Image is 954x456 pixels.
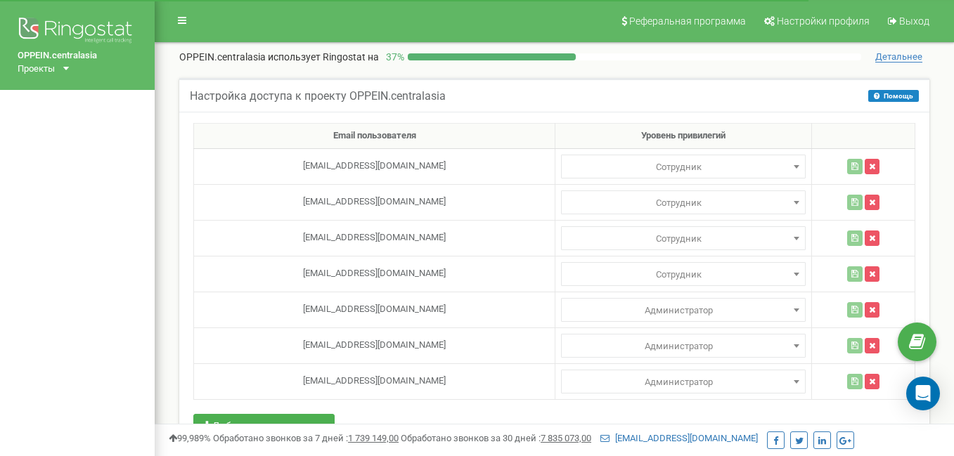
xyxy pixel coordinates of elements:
span: Детальнее [875,51,922,63]
span: Сотрудник [566,229,801,249]
span: Сотрудник [566,193,801,213]
span: использует Ringostat на [268,51,379,63]
th: Уровень привилегий [555,124,812,149]
span: Настройки профиля [777,15,870,27]
span: Обработано звонков за 7 дней : [213,433,399,443]
span: Реферальная программа [629,15,746,27]
u: 1 739 149,00 [348,433,399,443]
td: [EMAIL_ADDRESS][DOMAIN_NAME] [194,327,555,363]
span: Администратор [566,372,801,392]
a: OPPEIN.centralasia [18,49,137,63]
button: Помощь [868,90,919,102]
span: Сотрудник [566,157,801,177]
span: Сотрудник [561,334,806,358]
span: 99,989% [169,433,211,443]
span: Сотрудник [566,265,801,285]
a: [EMAIL_ADDRESS][DOMAIN_NAME] [600,433,758,443]
span: Сотрудник [561,190,806,214]
td: [EMAIL_ADDRESS][DOMAIN_NAME] [194,256,555,292]
td: [EMAIL_ADDRESS][DOMAIN_NAME] [194,184,555,220]
h5: Настройка доступа к проекту OPPEIN.centralasia [190,90,446,103]
th: Email пользователя [194,124,555,149]
div: Проекты [18,63,55,76]
span: Сотрудник [561,298,806,322]
img: Ringostat logo [18,14,137,49]
td: [EMAIL_ADDRESS][DOMAIN_NAME] [194,220,555,256]
span: Сотрудник [561,262,806,286]
span: Администратор [566,301,801,320]
p: 37 % [379,50,408,64]
span: Сотрудник [561,370,806,393]
td: [EMAIL_ADDRESS][DOMAIN_NAME] [194,292,555,327]
u: 7 835 073,00 [541,433,591,443]
div: Open Intercom Messenger [906,377,940,410]
span: Обработано звонков за 30 дней : [401,433,591,443]
button: Добавить пользователя [193,414,335,438]
span: Выход [899,15,929,27]
td: [EMAIL_ADDRESS][DOMAIN_NAME] [194,148,555,184]
p: OPPEIN.centralasia [179,50,379,64]
td: [EMAIL_ADDRESS][DOMAIN_NAME] [194,363,555,399]
span: Сотрудник [561,226,806,250]
span: Администратор [566,337,801,356]
span: Сотрудник [561,155,806,178]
